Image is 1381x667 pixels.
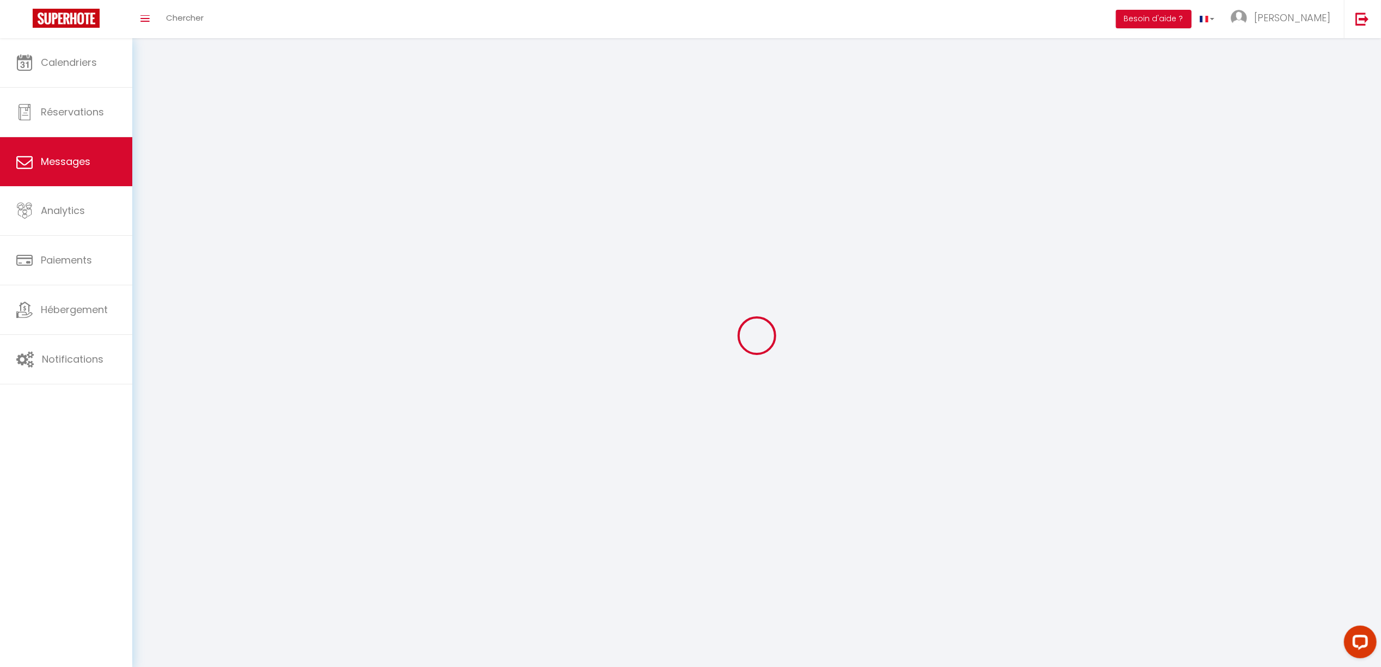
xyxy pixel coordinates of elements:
span: [PERSON_NAME] [1254,11,1330,25]
img: ... [1231,10,1247,26]
span: Chercher [166,12,204,23]
button: Besoin d'aide ? [1116,10,1192,28]
img: logout [1355,12,1369,26]
img: Super Booking [33,9,100,28]
span: Paiements [41,253,92,267]
iframe: LiveChat chat widget [1335,621,1381,667]
span: Calendriers [41,56,97,69]
span: Messages [41,155,90,168]
span: Réservations [41,105,104,119]
span: Analytics [41,204,85,217]
span: Notifications [42,352,103,366]
span: Hébergement [41,303,108,316]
